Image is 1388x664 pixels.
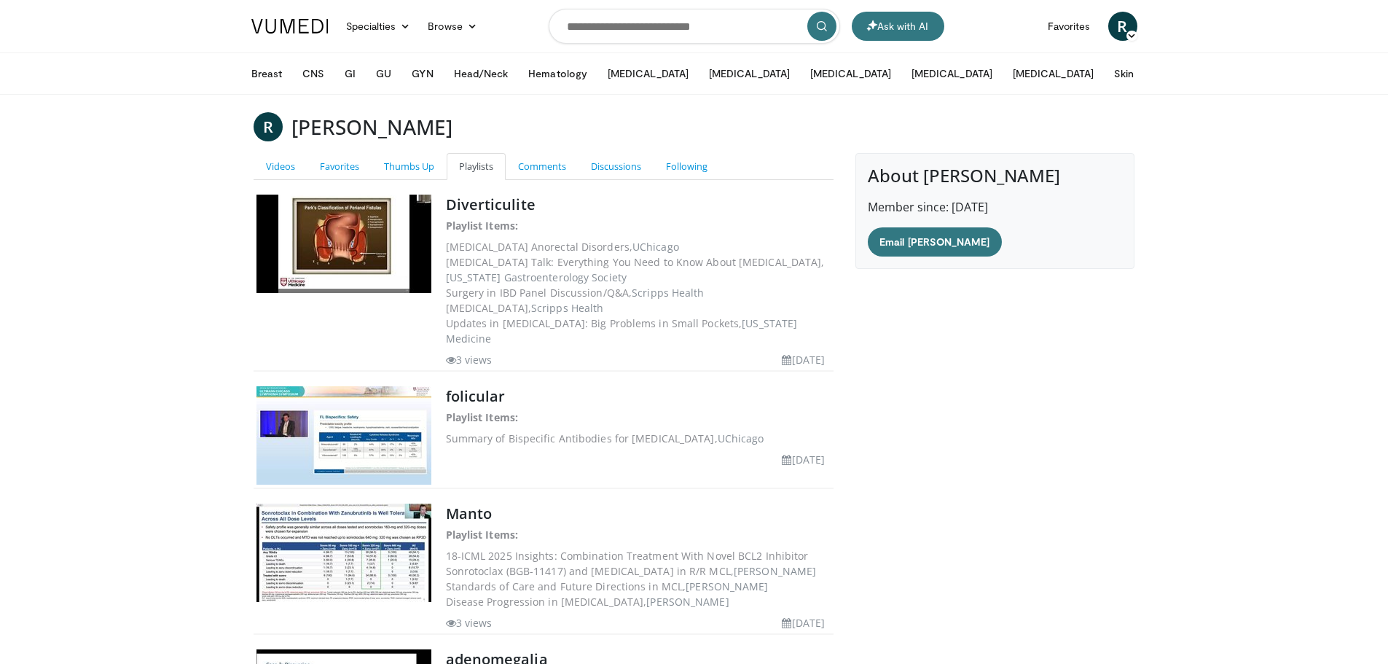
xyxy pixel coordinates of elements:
[852,12,944,41] button: Ask with AI
[801,59,900,88] button: [MEDICAL_DATA]
[294,59,333,88] button: CNS
[519,59,596,88] button: Hematology
[868,227,1001,257] a: Email [PERSON_NAME]
[646,595,729,609] span: [PERSON_NAME]
[446,410,519,424] strong: Playlist Items:
[549,9,840,44] input: Search topics, interventions
[446,579,831,594] dd: Standards of Care and Future Directions in MCL,
[254,112,283,141] a: R
[256,504,431,602] img: Manto
[446,352,493,367] li: 3 views
[718,431,764,445] span: UChicago
[782,352,825,367] li: [DATE]
[419,12,486,41] a: Browse
[700,59,799,88] button: [MEDICAL_DATA]
[372,153,447,180] a: Thumbs Up
[446,219,519,233] strong: Playlist Items:
[868,198,1122,216] p: Member since: [DATE]
[446,239,831,254] dd: [MEDICAL_DATA] Anorectal Disorders,
[599,59,697,88] button: [MEDICAL_DATA]
[446,254,831,285] dd: [MEDICAL_DATA] Talk: Everything You Need to Know About [MEDICAL_DATA],
[1039,12,1099,41] a: Favorites
[1004,59,1102,88] button: [MEDICAL_DATA]
[446,594,831,609] dd: Disease Progression in [MEDICAL_DATA],
[782,615,825,630] li: [DATE]
[336,59,364,88] button: GI
[446,316,831,346] dd: Updates in [MEDICAL_DATA]: Big Problems in Small Pockets,
[531,301,603,315] span: Scripps Health
[446,285,831,300] dd: Surgery in IBD Panel Discussion/Q&A,
[243,59,291,88] button: Breast
[446,270,627,284] span: [US_STATE] Gastroenterology Society
[256,386,431,485] img: folicular
[446,195,536,214] a: Diverticulite
[632,240,679,254] span: UChicago
[686,579,768,593] span: [PERSON_NAME]
[903,59,1001,88] button: [MEDICAL_DATA]
[256,195,431,293] img: Diverticulite
[446,548,831,579] dd: 18-ICML 2025 Insights: Combination Treatment With Novel BCL2 Inhibitor Sonrotoclax (BGB-11417) an...
[632,286,704,300] span: Scripps Health
[291,112,452,141] h3: [PERSON_NAME]
[654,153,720,180] a: Following
[403,59,442,88] button: GYN
[445,59,517,88] button: Head/Neck
[446,316,798,345] span: [US_STATE] Medicine
[307,153,372,180] a: Favorites
[446,300,831,316] dd: [MEDICAL_DATA],
[579,153,654,180] a: Discussions
[367,59,400,88] button: GU
[254,153,307,180] a: Videos
[868,165,1122,187] h4: About [PERSON_NAME]
[506,153,579,180] a: Comments
[337,12,420,41] a: Specialties
[447,153,506,180] a: Playlists
[782,452,825,467] li: [DATE]
[734,564,816,578] span: [PERSON_NAME]
[1105,59,1142,88] button: Skin
[251,19,329,34] img: VuMedi Logo
[446,615,493,630] li: 3 views
[446,386,506,406] a: folicular
[446,504,493,523] a: Manto
[446,528,519,542] strong: Playlist Items:
[446,431,831,446] dd: Summary of Bispecific Antibodies for [MEDICAL_DATA],
[1108,12,1137,41] a: R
